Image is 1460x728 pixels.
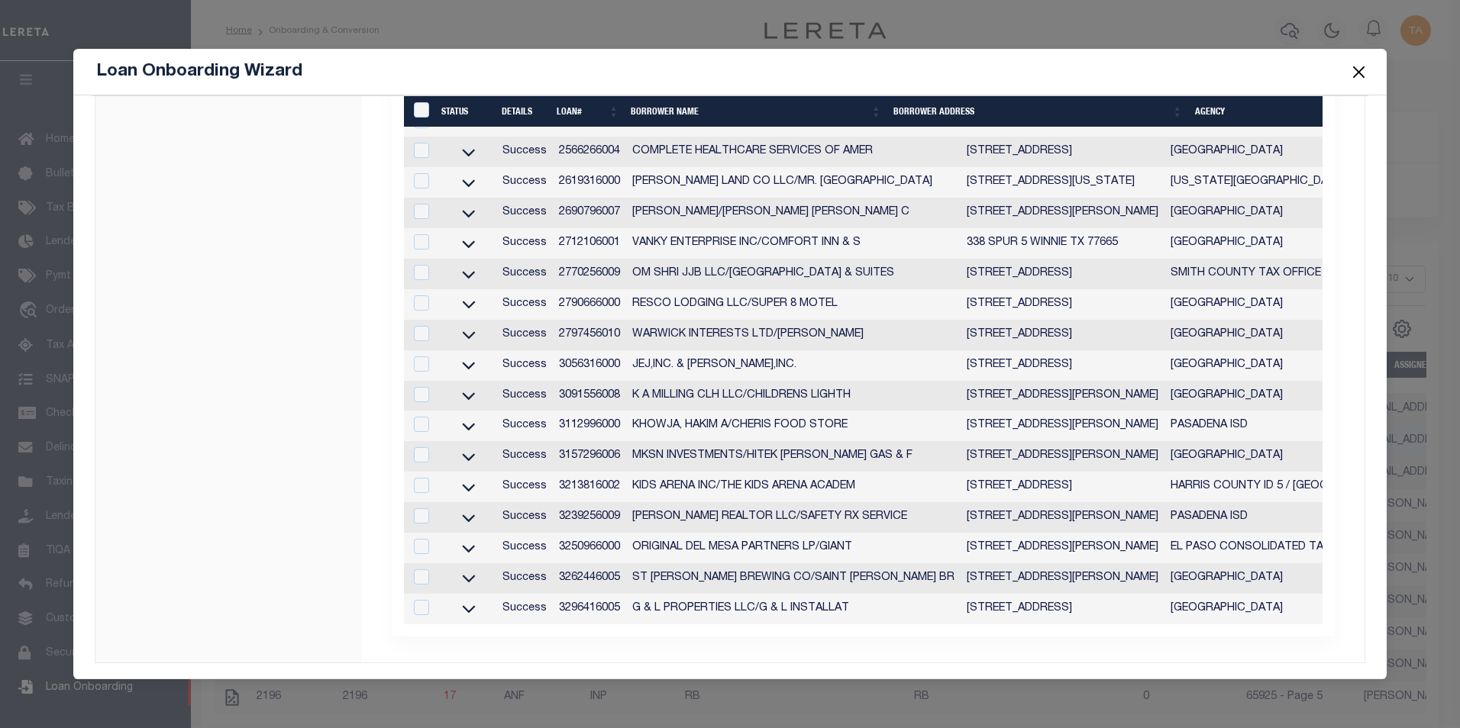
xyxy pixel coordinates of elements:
td: Success [496,381,553,411]
button: Close [1349,62,1368,82]
td: [STREET_ADDRESS][US_STATE] [961,167,1164,198]
td: [GEOGRAPHIC_DATA] [1164,350,1411,381]
td: [STREET_ADDRESS] [961,259,1164,289]
td: [US_STATE][GEOGRAPHIC_DATA] ISD [1164,167,1411,198]
td: [GEOGRAPHIC_DATA] [1164,320,1411,350]
td: 3091556008 [553,381,626,411]
td: Success [496,533,553,563]
td: OM SHRI JJB LLC/[GEOGRAPHIC_DATA] & SUITES [626,259,961,289]
td: K A MILLING CLH LLC/CHILDRENS LIGHTH [626,381,961,411]
td: Success [496,259,553,289]
td: PASADENA ISD [1164,411,1411,441]
td: 2566266004 [553,137,626,167]
td: 3239256009 [553,502,626,533]
th: Borrower Name: activate to sort column ascending [625,96,887,127]
td: 2797456010 [553,320,626,350]
td: Success [496,289,553,320]
td: [STREET_ADDRESS][PERSON_NAME] [961,198,1164,228]
th: Details [496,96,551,127]
td: [STREET_ADDRESS] [961,289,1164,320]
td: [GEOGRAPHIC_DATA] [1164,289,1411,320]
td: [STREET_ADDRESS][PERSON_NAME] [961,563,1164,594]
td: HARRIS COUNTY ID 5 / [GEOGRAPHIC_DATA] [1164,472,1411,502]
td: Success [496,228,553,259]
td: KIDS ARENA INC/THE KIDS ARENA ACADEM [626,472,961,502]
td: [PERSON_NAME]/[PERSON_NAME] [PERSON_NAME] C [626,198,961,228]
th: Borrower Address: activate to sort column ascending [887,96,1189,127]
td: Success [496,594,553,624]
td: WARWICK INTERESTS LTD/[PERSON_NAME] [626,320,961,350]
td: Success [496,350,553,381]
td: Success [496,502,553,533]
td: [GEOGRAPHIC_DATA] [1164,594,1411,624]
td: Success [496,137,553,167]
td: MKSN INVESTMENTS/HITEK [PERSON_NAME] GAS & F [626,441,961,472]
td: [STREET_ADDRESS] [961,594,1164,624]
td: 2690796007 [553,198,626,228]
td: SMITH COUNTY TAX OFFICE [1164,259,1411,289]
td: 3112996000 [553,411,626,441]
td: [STREET_ADDRESS][PERSON_NAME] [961,441,1164,472]
td: [GEOGRAPHIC_DATA] [1164,198,1411,228]
td: 2790666000 [553,289,626,320]
td: Success [496,320,553,350]
td: 2712106001 [553,228,626,259]
td: PASADENA ISD [1164,502,1411,533]
td: [STREET_ADDRESS] [961,350,1164,381]
td: Success [496,472,553,502]
td: [GEOGRAPHIC_DATA] [1164,563,1411,594]
td: Success [496,441,553,472]
th: Agency: activate to sort column ascending [1189,96,1401,127]
td: [STREET_ADDRESS] [961,472,1164,502]
td: RESCO LODGING LLC/SUPER 8 MOTEL [626,289,961,320]
td: [STREET_ADDRESS] [961,137,1164,167]
td: [STREET_ADDRESS][PERSON_NAME] [961,381,1164,411]
td: 3296416005 [553,594,626,624]
td: [GEOGRAPHIC_DATA] [1164,381,1411,411]
td: 3157296006 [553,441,626,472]
td: ST [PERSON_NAME] BREWING CO/SAINT [PERSON_NAME] BR [626,563,961,594]
th: Loan#: activate to sort column ascending [551,96,625,127]
td: COMPLETE HEALTHCARE SERVICES OF AMER [626,137,961,167]
td: 3262446005 [553,563,626,594]
td: 2619316000 [553,167,626,198]
td: [STREET_ADDRESS][PERSON_NAME] [961,502,1164,533]
th: LoanPrepID [404,96,435,127]
td: 2770256009 [553,259,626,289]
td: [PERSON_NAME] REALTOR LLC/SAFETY RX SERVICE [626,502,961,533]
td: [STREET_ADDRESS] [961,320,1164,350]
td: EL PASO CONSOLIDATED TAX OFFICE [1164,533,1411,563]
td: 3056316000 [553,350,626,381]
th: Status [435,96,496,127]
td: KHOWJA, HAKIM A/CHERIS FOOD STORE [626,411,961,441]
td: [GEOGRAPHIC_DATA] [1164,228,1411,259]
td: Success [496,198,553,228]
td: 338 SPUR 5 WINNIE TX 77665 [961,228,1164,259]
td: 3213816002 [553,472,626,502]
td: Success [496,563,553,594]
h5: Loan Onboarding Wizard [96,61,302,82]
td: [GEOGRAPHIC_DATA] [1164,137,1411,167]
td: JEJ,INC. & [PERSON_NAME],INC. [626,350,961,381]
td: ORIGINAL DEL MESA PARTNERS LP/GIANT [626,533,961,563]
td: [STREET_ADDRESS][PERSON_NAME] [961,411,1164,441]
td: G & L PROPERTIES LLC/G & L INSTALLAT [626,594,961,624]
td: [GEOGRAPHIC_DATA] [1164,441,1411,472]
td: Success [496,411,553,441]
td: [STREET_ADDRESS][PERSON_NAME] [961,533,1164,563]
td: 3250966000 [553,533,626,563]
td: [PERSON_NAME] LAND CO LLC/MR. [GEOGRAPHIC_DATA] [626,167,961,198]
td: VANKY ENTERPRISE INC/COMFORT INN & S [626,228,961,259]
td: Success [496,167,553,198]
